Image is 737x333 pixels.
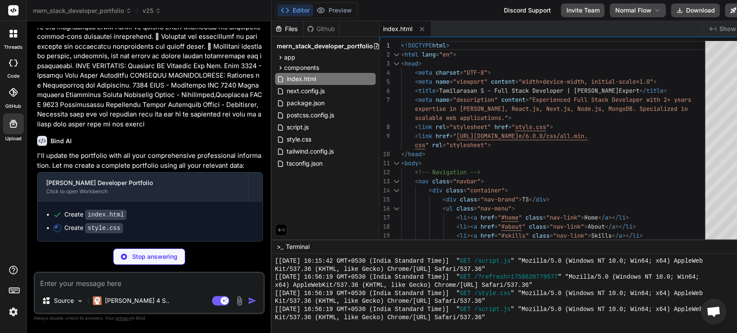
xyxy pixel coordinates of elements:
[313,4,355,16] button: Preview
[380,59,390,68] div: 3
[615,6,651,15] span: Normal Flow
[639,87,646,94] span: </
[418,132,432,140] span: link
[449,78,453,85] span: =
[380,77,390,86] div: 5
[591,232,612,239] span: Skills
[460,223,467,230] span: li
[33,6,132,15] span: mern_stack_developer_portfolio
[598,214,605,221] span: </
[415,96,418,104] span: <
[474,204,477,212] span: =
[446,186,463,194] span: class
[418,87,436,94] span: title
[275,314,485,322] span: Kit/537.36 (KHTML, like Gecko) Chrome/[URL] Safari/537.36"
[550,123,553,131] span: >
[605,214,608,221] span: a
[418,96,432,104] span: meta
[380,213,390,222] div: 17
[380,177,390,186] div: 13
[415,78,418,85] span: <
[501,214,519,221] span: #home
[248,296,256,305] img: icon
[415,141,425,149] span: css
[380,222,390,231] div: 18
[460,305,471,314] span: GET
[401,159,405,167] span: <
[432,141,443,149] span: rel
[584,223,588,230] span: >
[401,60,405,67] span: <
[446,141,487,149] span: "stylesheet"
[512,123,515,131] span: "
[415,87,418,94] span: <
[446,204,453,212] span: ul
[501,232,525,239] span: #skills
[85,210,127,220] code: index.html
[453,50,456,58] span: >
[701,298,727,324] div: Open chat
[477,204,512,212] span: "nav-menu"
[511,257,703,265] span: " "Mozilla/5.0 (Windows NT 10.0; Win64; x64) AppleWeb
[51,137,72,145] h6: Bind AI
[633,223,636,230] span: >
[449,132,453,140] span: =
[519,132,588,140] span: e/6.0.0/css/all.min.
[432,186,443,194] span: div
[511,289,703,298] span: " "Mozilla/5.0 (Windows NT 10.0; Win64; x64) AppleWeb
[501,223,522,230] span: #about
[453,177,481,185] span: "navbar"
[553,232,588,239] span: "nav-link"
[453,96,498,104] span: "description"
[453,78,487,85] span: "viewport"
[415,123,418,131] span: <
[619,232,622,239] span: a
[664,87,667,94] span: >
[581,214,584,221] span: >
[380,204,390,213] div: 16
[380,186,390,195] div: 14
[615,223,626,230] span: ></
[286,110,335,120] span: postcss.config.js
[494,232,498,239] span: =
[418,159,422,167] span: >
[418,78,432,85] span: meta
[508,114,512,122] span: >
[380,231,390,240] div: 19
[474,223,477,230] span: a
[474,257,511,265] span: /script.js
[474,273,558,281] span: /?refresh=1758626779577
[543,214,546,221] span: =
[380,123,390,132] div: 8
[380,68,390,77] div: 4
[653,78,657,85] span: >
[529,223,546,230] span: class
[498,223,501,230] span: "
[512,204,515,212] span: >
[456,214,460,221] span: <
[46,179,240,187] div: [PERSON_NAME] Developer Portfolio
[460,195,477,203] span: class
[449,123,491,131] span: "stylesheet"
[491,78,515,85] span: content
[5,135,22,142] label: Upload
[474,289,511,298] span: /style.css
[6,305,21,319] img: settings
[401,150,408,158] span: </
[519,195,522,203] span: >
[467,214,474,221] span: ><
[519,214,522,221] span: "
[443,195,446,203] span: <
[383,25,412,33] span: index.html
[619,87,639,94] span: Expert
[671,3,720,17] button: Download
[93,296,101,305] img: Claude 4 Sonnet
[286,86,326,96] span: next.config.js
[439,87,619,94] span: Tamilarasan S - Full Stack Developer | [PERSON_NAME]
[275,289,460,298] span: [[DATE] 16:56:19 GMT+0530 (India Standard Time)] "
[5,103,21,110] label: GitHub
[436,132,449,140] span: href
[498,232,501,239] span: "
[474,305,511,314] span: /script.js
[522,223,525,230] span: "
